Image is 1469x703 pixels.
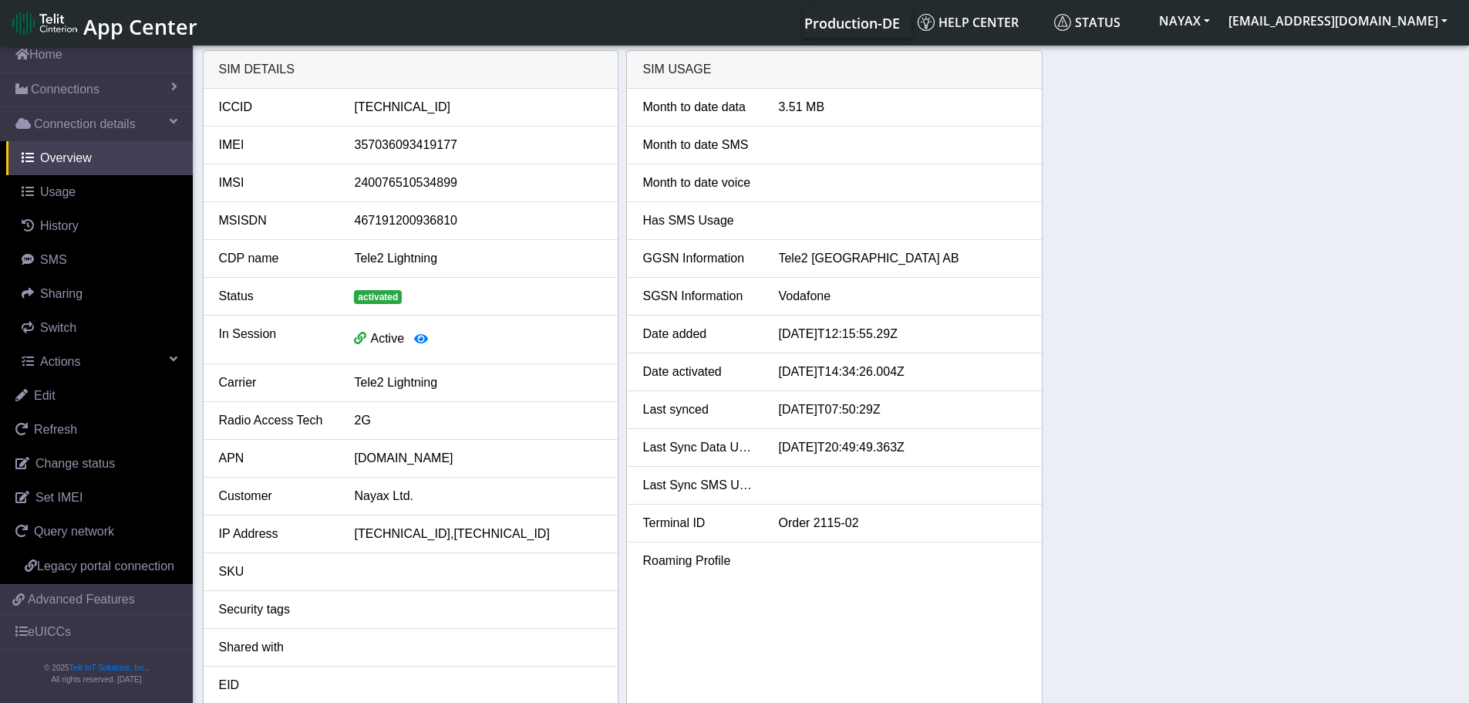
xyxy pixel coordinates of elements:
[342,174,614,192] div: 240076510534899
[35,491,83,504] span: Set IMEI
[207,449,343,468] div: APN
[12,6,195,39] a: App Center
[342,211,614,230] div: 467191200936810
[631,136,767,154] div: Month to date SMS
[28,590,135,609] span: Advanced Features
[767,249,1038,268] div: Tele2 [GEOGRAPHIC_DATA] AB
[404,325,438,354] button: View session details
[40,219,79,232] span: History
[342,525,614,543] div: [TECHNICAL_ID],[TECHNICAL_ID]
[207,676,343,695] div: EID
[207,373,343,392] div: Carrier
[6,175,193,209] a: Usage
[207,563,343,581] div: SKU
[207,136,343,154] div: IMEI
[631,211,767,230] div: Has SMS Usage
[37,559,174,573] span: Legacy portal connection
[40,253,67,266] span: SMS
[631,249,767,268] div: GGSN Information
[342,487,614,505] div: Nayax Ltd.
[342,136,614,154] div: 357036093419177
[40,321,76,334] span: Switch
[83,12,197,41] span: App Center
[918,14,1019,31] span: Help center
[1219,7,1457,35] button: [EMAIL_ADDRESS][DOMAIN_NAME]
[767,401,1038,419] div: [DATE]T07:50:29Z
[207,249,343,268] div: CDP name
[767,287,1038,306] div: Vodafone
[12,11,77,35] img: logo-telit-cinterion-gw-new.png
[207,325,343,354] div: In Session
[40,355,80,368] span: Actions
[34,115,136,134] span: Connection details
[31,80,99,99] span: Connections
[631,401,767,419] div: Last synced
[6,209,193,243] a: History
[6,311,193,345] a: Switch
[1048,7,1150,38] a: Status
[767,438,1038,457] div: [DATE]T20:49:49.363Z
[1054,14,1071,31] img: status.svg
[34,423,77,436] span: Refresh
[804,7,899,38] a: Your current platform instance
[804,14,900,32] span: Production-DE
[354,290,402,304] span: activated
[631,438,767,457] div: Last Sync Data Usage
[631,552,767,570] div: Roaming Profile
[207,638,343,657] div: Shared with
[204,51,618,89] div: SIM details
[342,249,614,268] div: Tele2 Lightning
[1150,7,1219,35] button: NAYAX
[69,664,147,672] a: Telit IoT Solutions, Inc.
[40,185,76,198] span: Usage
[767,363,1038,381] div: [DATE]T14:34:26.004Z
[767,98,1038,117] div: 3.51 MB
[631,287,767,306] div: SGSN Information
[34,389,56,402] span: Edit
[342,98,614,117] div: [TECHNICAL_ID]
[34,525,114,538] span: Query network
[767,325,1038,343] div: [DATE]T12:15:55.29Z
[207,211,343,230] div: MSISDN
[207,411,343,430] div: Radio Access Tech
[911,7,1048,38] a: Help center
[6,243,193,277] a: SMS
[1054,14,1120,31] span: Status
[40,287,83,300] span: Sharing
[6,345,193,379] a: Actions
[631,174,767,192] div: Month to date voice
[207,98,343,117] div: ICCID
[207,525,343,543] div: IP Address
[35,457,115,470] span: Change status
[631,98,767,117] div: Month to date data
[631,514,767,532] div: Terminal ID
[6,277,193,311] a: Sharing
[918,14,935,31] img: knowledge.svg
[342,449,614,468] div: [DOMAIN_NAME]
[6,141,193,175] a: Overview
[370,332,404,345] span: Active
[207,600,343,619] div: Security tags
[342,373,614,392] div: Tele2 Lightning
[631,476,767,495] div: Last Sync SMS Usage
[631,363,767,381] div: Date activated
[207,487,343,505] div: Customer
[207,174,343,192] div: IMSI
[767,514,1038,532] div: Order 2115-02
[40,151,92,164] span: Overview
[207,287,343,306] div: Status
[627,51,1042,89] div: SIM Usage
[631,325,767,343] div: Date added
[342,411,614,430] div: 2G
